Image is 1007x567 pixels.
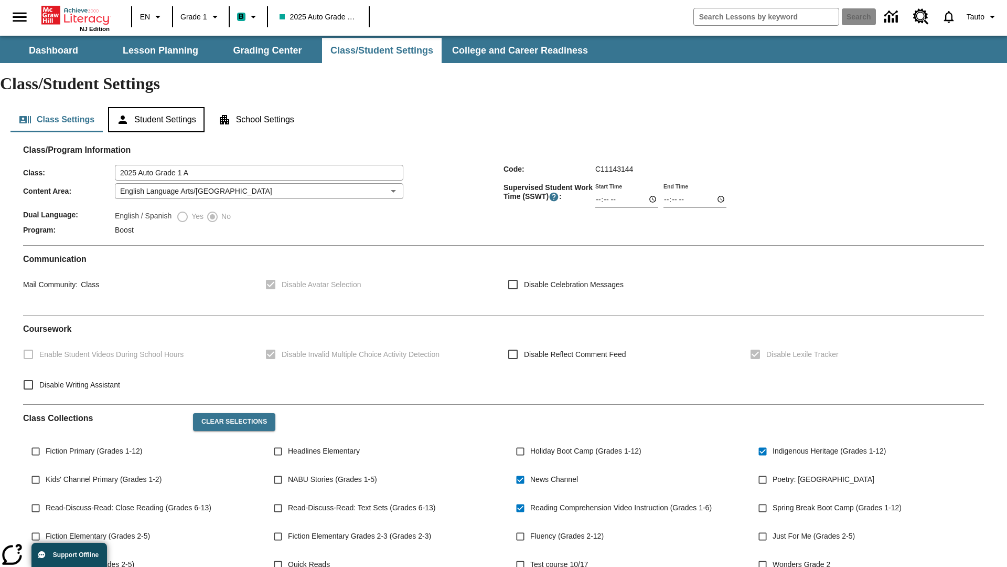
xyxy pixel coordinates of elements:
[878,3,907,31] a: Data Center
[80,26,110,32] span: NJ Edition
[53,551,99,559] span: Support Offline
[41,5,110,26] a: Home
[23,413,185,423] h2: Class Collections
[23,211,115,219] span: Dual Language :
[907,3,935,31] a: Resource Center, Will open in new tab
[504,165,595,173] span: Code :
[766,349,839,360] span: Disable Lexile Tracker
[773,474,874,485] span: Poetry: [GEOGRAPHIC_DATA]
[23,324,984,334] h2: Course work
[322,38,442,63] button: Class/Student Settings
[46,446,142,457] span: Fiction Primary (Grades 1-12)
[115,165,403,181] input: Class
[115,183,403,199] div: English Language Arts/[GEOGRAPHIC_DATA]
[78,280,99,289] span: Class
[524,279,624,290] span: Disable Celebration Messages
[193,413,275,431] button: Clear Selections
[288,446,360,457] span: Headlines Elementary
[23,226,115,234] span: Program :
[530,474,578,485] span: News Channel
[180,12,207,23] span: Grade 1
[549,192,559,202] button: Supervised Student Work Time is the timeframe when students can take LevelSet and when lessons ar...
[46,474,162,485] span: Kids' Channel Primary (Grades 1-2)
[210,107,303,132] button: School Settings
[10,107,103,132] button: Class Settings
[189,211,203,222] span: Yes
[23,169,115,177] span: Class :
[530,446,641,457] span: Holiday Boot Camp (Grades 1-12)
[176,7,226,26] button: Grade: Grade 1, Select a grade
[39,349,184,360] span: Enable Student Videos During School Hours
[108,38,213,63] button: Lesson Planning
[215,38,320,63] button: Grading Center
[282,349,440,360] span: Disable Invalid Multiple Choice Activity Detection
[135,7,169,26] button: Language: EN, Select a language
[1,38,106,63] button: Dashboard
[663,182,688,190] label: End Time
[23,145,984,155] h2: Class/Program Information
[694,8,839,25] input: search field
[962,7,1003,26] button: Profile/Settings
[23,280,78,289] span: Mail Community :
[288,474,377,485] span: NABU Stories (Grades 1-5)
[288,531,431,542] span: Fiction Elementary Grades 2-3 (Grades 2-3)
[23,254,984,264] h2: Communication
[773,502,902,513] span: Spring Break Boot Camp (Grades 1-12)
[46,531,150,542] span: Fiction Elementary (Grades 2-5)
[23,324,984,396] div: Coursework
[773,446,886,457] span: Indigenous Heritage (Grades 1-12)
[530,502,712,513] span: Reading Comprehension Video Instruction (Grades 1-6)
[115,226,134,234] span: Boost
[4,2,35,33] button: Open side menu
[773,531,855,542] span: Just For Me (Grades 2-5)
[10,107,997,132] div: Class/Student Settings
[288,502,435,513] span: Read-Discuss-Read: Text Sets (Grades 6-13)
[524,349,626,360] span: Disable Reflect Comment Feed
[41,4,110,32] div: Home
[935,3,962,30] a: Notifications
[23,254,984,307] div: Communication
[444,38,596,63] button: College and Career Readiness
[108,107,204,132] button: Student Settings
[504,183,595,202] span: Supervised Student Work Time (SSWT) :
[280,12,357,23] span: 2025 Auto Grade 1 A
[239,10,244,23] span: B
[967,12,984,23] span: Tauto
[233,7,264,26] button: Boost Class color is teal. Change class color
[46,502,211,513] span: Read-Discuss-Read: Close Reading (Grades 6-13)
[140,12,150,23] span: EN
[595,165,633,173] span: C11143144
[39,380,120,391] span: Disable Writing Assistant
[530,531,604,542] span: Fluency (Grades 2-12)
[219,211,231,222] span: No
[23,155,984,237] div: Class/Program Information
[115,211,172,223] label: English / Spanish
[23,187,115,195] span: Content Area :
[31,543,107,567] button: Support Offline
[595,182,622,190] label: Start Time
[282,279,361,290] span: Disable Avatar Selection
